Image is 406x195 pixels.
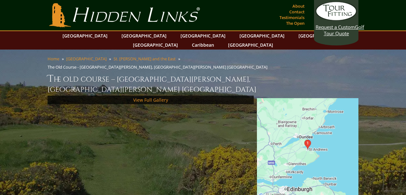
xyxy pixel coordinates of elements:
[48,64,270,70] li: The Old Course - [GEOGRAPHIC_DATA][PERSON_NAME], [GEOGRAPHIC_DATA][PERSON_NAME] [GEOGRAPHIC_DATA]
[48,56,59,62] a: Home
[316,2,357,37] a: Request a CustomGolf Tour Quote
[114,56,176,62] a: St. [PERSON_NAME] and the East
[189,40,217,50] a: Caribbean
[66,56,107,62] a: [GEOGRAPHIC_DATA]
[177,31,229,40] a: [GEOGRAPHIC_DATA]
[278,13,306,22] a: Testimonials
[48,72,358,94] h1: The Old Course – [GEOGRAPHIC_DATA][PERSON_NAME], [GEOGRAPHIC_DATA][PERSON_NAME] [GEOGRAPHIC_DATA]
[118,31,170,40] a: [GEOGRAPHIC_DATA]
[288,7,306,16] a: Contact
[133,97,168,103] a: View Full Gallery
[59,31,111,40] a: [GEOGRAPHIC_DATA]
[225,40,276,50] a: [GEOGRAPHIC_DATA]
[291,2,306,10] a: About
[295,31,347,40] a: [GEOGRAPHIC_DATA]
[236,31,288,40] a: [GEOGRAPHIC_DATA]
[130,40,181,50] a: [GEOGRAPHIC_DATA]
[316,24,355,30] span: Request a Custom
[285,19,306,28] a: The Open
